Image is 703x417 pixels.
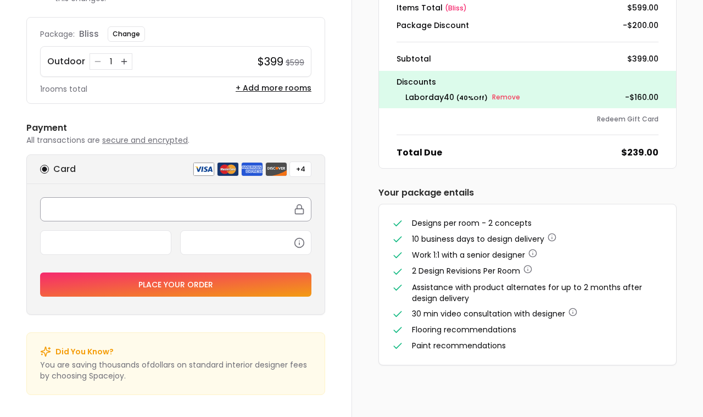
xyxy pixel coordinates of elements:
[236,82,311,93] button: + Add more rooms
[193,162,215,176] img: visa
[445,3,467,13] span: ( bliss )
[623,20,659,31] dd: -$200.00
[55,346,114,357] p: Did You Know?
[412,340,506,351] span: Paint recommendations
[412,265,520,276] span: 2 Design Revisions Per Room
[92,56,103,67] button: Decrease quantity for Outdoor
[53,163,76,176] h6: Card
[397,75,659,88] p: Discounts
[286,57,304,68] small: $599
[26,121,325,135] h6: Payment
[627,53,659,64] dd: $399.00
[217,162,239,176] img: mastercard
[397,20,469,31] dt: Package Discount
[289,162,311,177] button: +4
[241,162,263,176] img: american express
[397,53,431,64] dt: Subtotal
[627,2,659,13] dd: $599.00
[26,135,325,146] p: All transactions are .
[119,56,130,67] button: Increase quantity for Outdoor
[102,135,188,146] span: secure and encrypted
[412,218,532,229] span: Designs per room - 2 concepts
[412,282,642,304] span: Assistance with product alternates for up to 2 months after design delivery
[405,92,454,103] span: laborday40
[625,91,659,104] p: - $160.00
[47,237,164,247] iframe: Secure expiration date input frame
[47,204,304,214] iframe: Secure card number input frame
[40,84,87,94] p: 1 rooms total
[456,93,488,102] small: ( 40 % Off)
[492,93,520,102] small: Remove
[265,162,287,176] img: discover
[412,249,525,260] span: Work 1:1 with a senior designer
[621,146,659,159] dd: $239.00
[105,56,116,67] div: 1
[412,324,516,335] span: Flooring recommendations
[378,186,677,199] h6: Your package entails
[412,233,544,244] span: 10 business days to design delivery
[108,26,145,42] button: Change
[40,359,311,381] p: You are saving thousands of dollar s on standard interior designer fees by choosing Spacejoy.
[40,273,311,297] button: Place your order
[187,237,304,247] iframe: Secure CVC input frame
[397,2,467,13] dt: Items Total
[258,54,283,69] h4: $399
[40,29,75,40] p: Package:
[397,146,442,159] dt: Total Due
[79,27,99,41] p: bliss
[597,115,659,124] button: Redeem Gift Card
[47,55,85,68] p: Outdoor
[412,308,565,319] span: 30 min video consultation with designer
